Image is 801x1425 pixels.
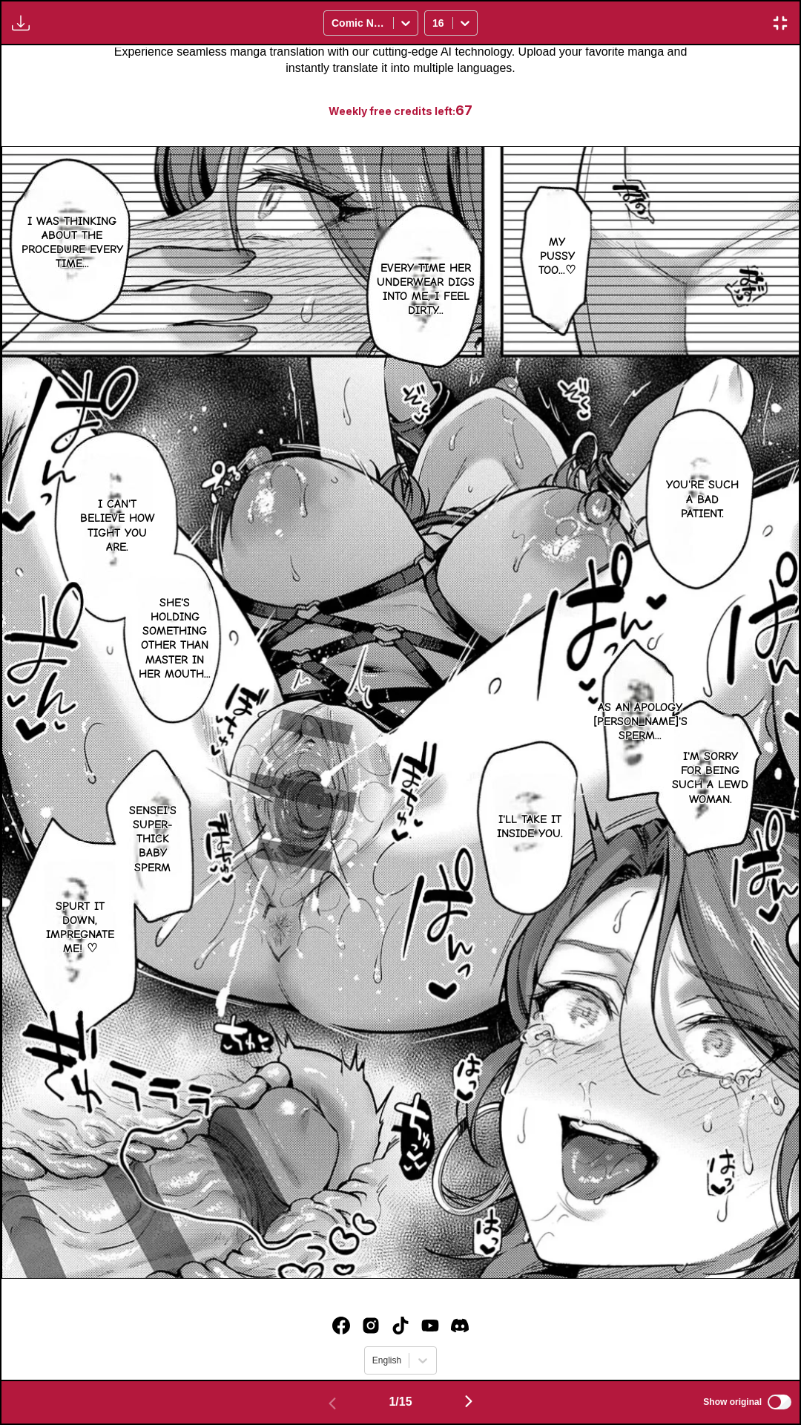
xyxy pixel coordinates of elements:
img: Download translated images [12,14,30,32]
p: I'll take it inside you. [485,810,576,844]
p: My pussy too...♡ [535,232,578,281]
input: Show original [768,1395,791,1409]
p: I can't believe how tight you are. [76,494,159,557]
p: I'm sorry for being such a lewd woman. [668,747,752,810]
p: You're such a bad patient. [659,475,745,524]
span: 1 / 15 [389,1395,412,1409]
p: Spurt it down, impregnate me! ♡ [36,897,125,960]
img: Next page [460,1392,478,1410]
p: Sensei's super-thick baby sperm [123,801,182,878]
span: Show original [703,1397,762,1407]
img: Manga Panel [1,146,800,1278]
p: I was thinking about the procedure every time... [13,212,131,275]
p: As an apology, [PERSON_NAME]'s sperm... [590,698,690,747]
p: She's holding something other than Master in her mouth... [133,593,217,684]
img: Previous page [323,1395,341,1412]
p: Every time her underwear digs into me, I feel dirty... [367,258,485,321]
